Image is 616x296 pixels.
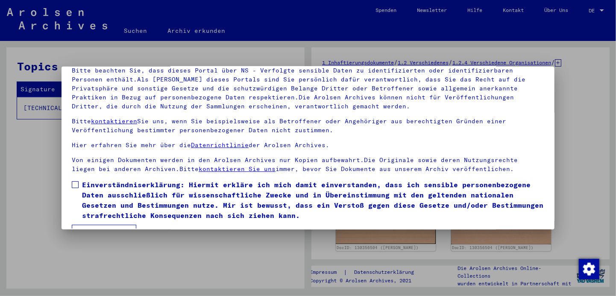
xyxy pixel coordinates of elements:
span: Einverständniserklärung: Hiermit erkläre ich mich damit einverstanden, dass ich sensible personen... [82,180,544,221]
p: Bitte beachten Sie, dass dieses Portal über NS - Verfolgte sensible Daten zu identifizierten oder... [72,66,544,111]
a: kontaktieren [91,117,137,125]
button: Ich stimme zu [72,225,136,241]
p: Von einigen Dokumenten werden in den Arolsen Archives nur Kopien aufbewahrt.Die Originale sowie d... [72,156,544,174]
a: kontaktieren Sie uns [199,165,276,173]
a: Datenrichtlinie [191,141,249,149]
img: Change consent [579,259,599,279]
p: Bitte Sie uns, wenn Sie beispielsweise als Betroffener oder Angehöriger aus berechtigten Gründen ... [72,117,544,135]
p: Hier erfahren Sie mehr über die der Arolsen Archives. [72,141,544,150]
